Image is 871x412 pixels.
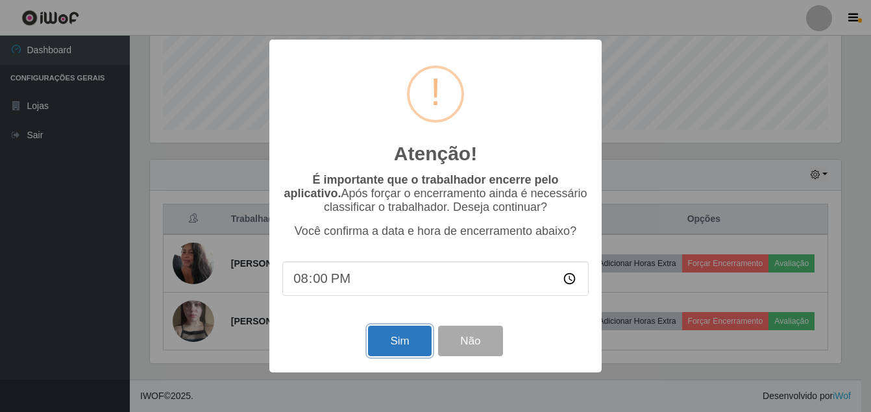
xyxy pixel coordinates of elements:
[282,173,589,214] p: Após forçar o encerramento ainda é necessário classificar o trabalhador. Deseja continuar?
[282,224,589,238] p: Você confirma a data e hora de encerramento abaixo?
[438,326,502,356] button: Não
[368,326,431,356] button: Sim
[284,173,558,200] b: É importante que o trabalhador encerre pelo aplicativo.
[394,142,477,165] h2: Atenção!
